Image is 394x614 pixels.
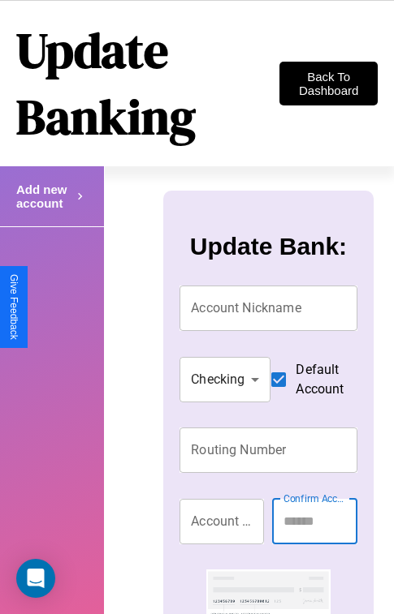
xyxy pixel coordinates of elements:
[279,62,378,105] button: Back To Dashboard
[16,17,279,150] h1: Update Banking
[296,360,344,399] span: Default Account
[190,233,347,260] h3: Update Bank:
[16,182,73,210] h4: Add new account
[8,274,19,340] div: Give Feedback
[16,559,55,598] div: Open Intercom Messenger
[284,492,349,505] label: Confirm Account Number
[180,357,271,402] div: Checking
